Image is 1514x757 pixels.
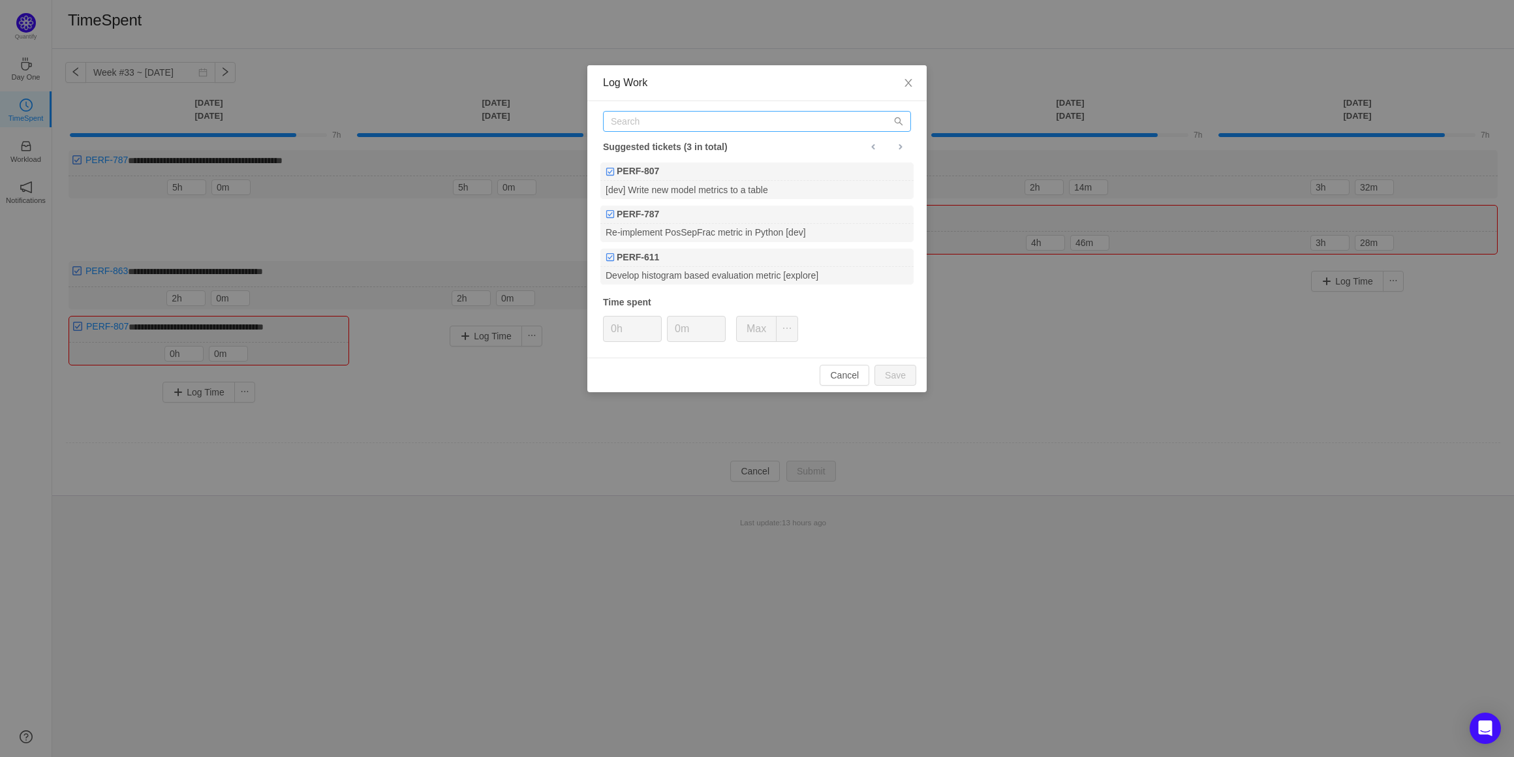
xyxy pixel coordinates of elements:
div: Develop histogram based evaluation metric [explore] [600,267,914,285]
button: Save [874,365,916,386]
div: Re-implement PosSepFrac metric in Python [dev] [600,224,914,241]
button: icon: ellipsis [776,316,798,342]
div: Suggested tickets (3 in total) [603,138,911,155]
b: PERF-807 [617,164,659,178]
img: Task [606,253,615,262]
div: Log Work [603,76,911,90]
input: Search [603,111,911,132]
b: PERF-611 [617,251,659,264]
i: icon: close [903,78,914,88]
div: [dev] Write new model metrics to a table [600,181,914,198]
img: Task [606,209,615,219]
button: Cancel [820,365,869,386]
button: Close [890,65,927,102]
div: Time spent [603,296,911,309]
div: Open Intercom Messenger [1470,713,1501,744]
i: icon: search [894,117,903,126]
button: Max [736,316,777,342]
b: PERF-787 [617,208,659,221]
img: Task [606,167,615,176]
